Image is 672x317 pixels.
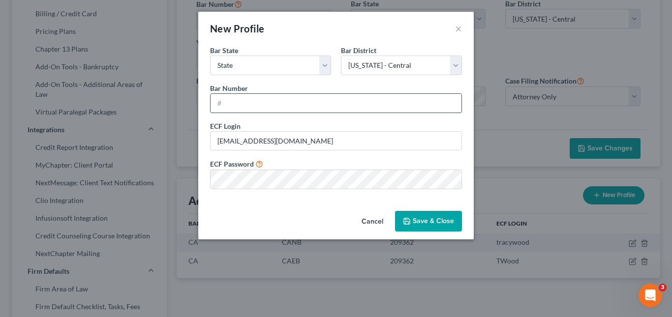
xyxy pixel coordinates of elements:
[211,94,461,113] input: #
[455,23,462,34] button: ×
[395,211,462,231] button: Save & Close
[210,22,264,35] div: New Profile
[341,46,376,55] span: Bar District
[211,132,461,150] input: Enter ecf login...
[354,212,391,231] button: Cancel
[210,160,254,168] span: ECF Password
[210,122,241,130] span: ECF Login
[210,84,248,92] span: Bar Number
[659,284,667,291] span: 3
[639,284,662,307] iframe: Intercom live chat
[210,46,238,55] span: Bar State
